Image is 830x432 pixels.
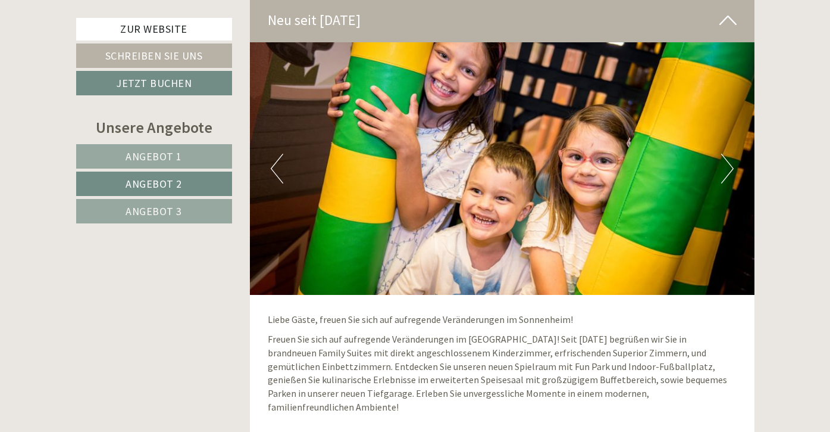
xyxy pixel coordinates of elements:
[18,58,183,66] small: 23:00
[9,32,189,69] div: Guten Tag, wie können wir Ihnen helfen?
[126,204,182,218] span: Angebot 3
[209,9,260,29] div: Montag
[76,116,232,138] div: Unsere Angebote
[271,154,283,184] button: Previous
[126,177,182,191] span: Angebot 2
[268,332,737,414] p: Freuen Sie sich auf aufregende Veränderungen im [GEOGRAPHIC_DATA]! Seit [DATE] begrüßen wir Sie i...
[721,154,734,184] button: Next
[76,43,232,68] a: Schreiben Sie uns
[268,313,737,327] p: Liebe Gäste, freuen Sie sich auf aufregende Veränderungen im Sonnenheim!
[76,71,232,95] a: Jetzt buchen
[18,35,183,44] div: Inso Sonnenheim
[392,310,469,335] button: Senden
[126,150,182,163] span: Angebot 1
[76,18,232,41] a: Zur Website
